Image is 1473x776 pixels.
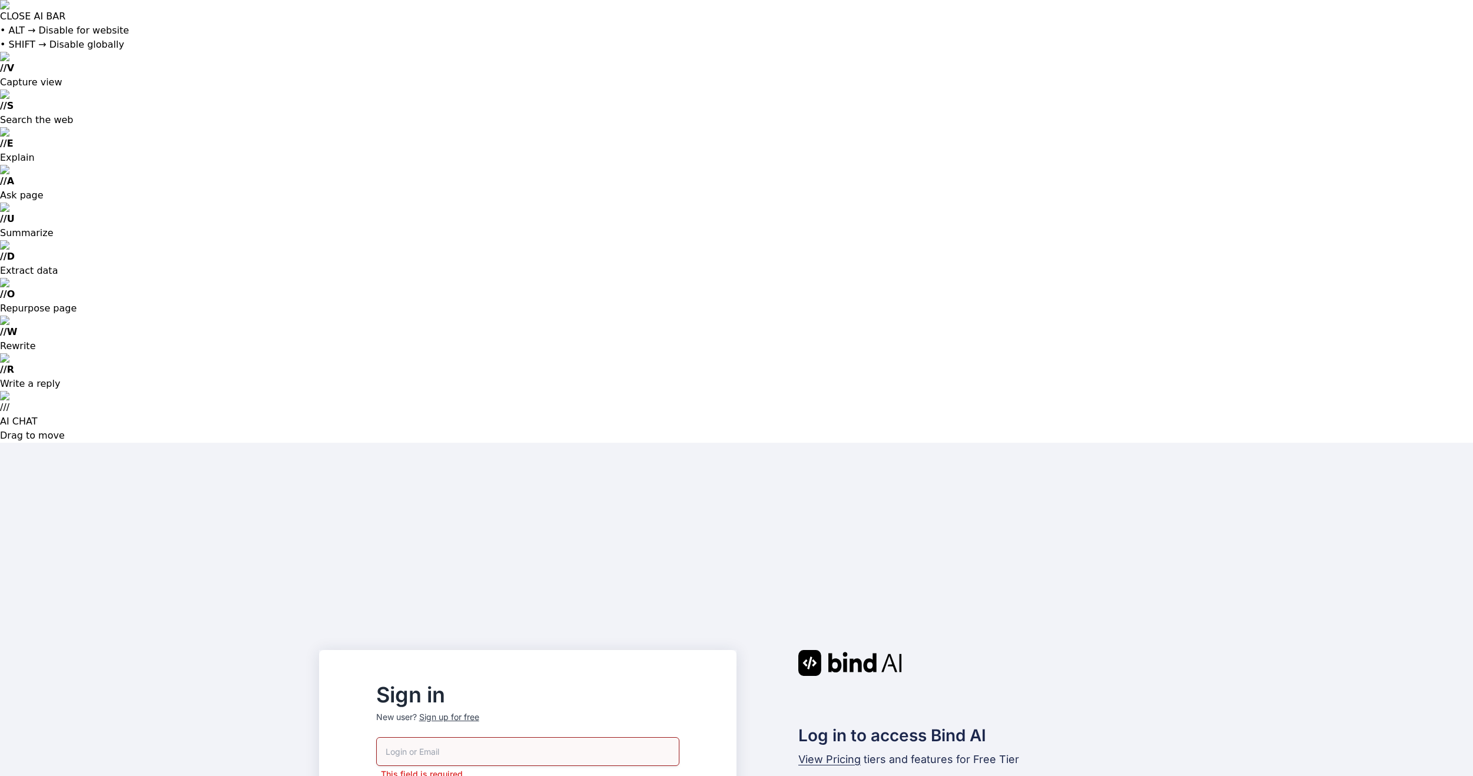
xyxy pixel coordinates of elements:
span: View Pricing [798,753,861,765]
p: tiers and features for Free Tier [798,751,1154,768]
img: Bind AI logo [798,650,902,676]
input: Login or Email [376,737,679,766]
h2: Sign in [376,685,679,704]
p: New user? [376,711,679,737]
h2: Log in to access Bind AI [798,723,1154,748]
div: Sign up for free [419,711,479,723]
